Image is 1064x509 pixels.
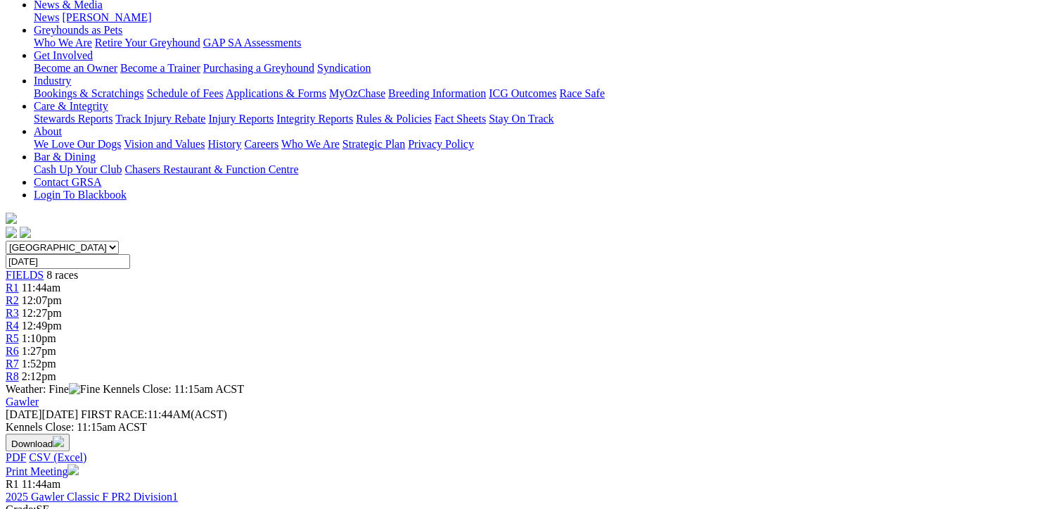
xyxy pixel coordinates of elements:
span: FIRST RACE: [81,408,147,420]
div: Greyhounds as Pets [34,37,1058,49]
div: About [34,138,1058,151]
a: Injury Reports [208,113,274,125]
a: Breeding Information [388,87,486,99]
a: Integrity Reports [276,113,353,125]
button: Download [6,434,70,451]
a: R6 [6,345,19,357]
a: History [207,138,241,150]
span: 1:27pm [22,345,56,357]
span: Weather: Fine [6,383,103,395]
a: 2025 Gawler Classic F PR2 Division1 [6,491,178,503]
div: Get Involved [34,62,1058,75]
span: R1 [6,478,19,490]
a: Care & Integrity [34,100,108,112]
span: 12:07pm [22,294,62,306]
a: R5 [6,332,19,344]
a: Become an Owner [34,62,117,74]
div: Kennels Close: 11:15am ACST [6,421,1058,434]
img: download.svg [53,436,64,447]
a: R7 [6,358,19,370]
span: 12:49pm [22,320,62,332]
a: Strategic Plan [342,138,405,150]
span: 12:27pm [22,307,62,319]
span: Kennels Close: 11:15am ACST [103,383,244,395]
div: Industry [34,87,1058,100]
a: Race Safe [559,87,604,99]
span: 8 races [46,269,78,281]
a: R8 [6,370,19,382]
a: Print Meeting [6,465,79,477]
a: Contact GRSA [34,176,101,188]
img: twitter.svg [20,227,31,238]
a: Bar & Dining [34,151,96,163]
a: Applications & Forms [226,87,326,99]
a: Schedule of Fees [146,87,223,99]
div: Bar & Dining [34,163,1058,176]
a: FIELDS [6,269,44,281]
img: Fine [69,383,100,396]
a: Gawler [6,396,39,408]
a: Careers [244,138,278,150]
a: R1 [6,282,19,294]
a: R3 [6,307,19,319]
span: 11:44AM(ACST) [81,408,227,420]
a: Syndication [317,62,371,74]
a: About [34,125,62,137]
a: Purchasing a Greyhound [203,62,314,74]
a: ICG Outcomes [489,87,556,99]
a: Who We Are [281,138,340,150]
a: Fact Sheets [435,113,486,125]
a: R2 [6,294,19,306]
a: R4 [6,320,19,332]
a: Get Involved [34,49,93,61]
a: Rules & Policies [356,113,432,125]
a: Retire Your Greyhound [95,37,200,49]
a: Cash Up Your Club [34,163,122,175]
a: Track Injury Rebate [115,113,205,125]
a: News [34,11,59,23]
div: Care & Integrity [34,113,1058,125]
span: 2:12pm [22,370,56,382]
a: Become a Trainer [120,62,200,74]
a: Who We Are [34,37,92,49]
img: printer.svg [68,464,79,475]
span: 1:10pm [22,332,56,344]
a: [PERSON_NAME] [62,11,151,23]
a: CSV (Excel) [29,451,86,463]
a: Chasers Restaurant & Function Centre [124,163,298,175]
a: Stay On Track [489,113,553,125]
span: [DATE] [6,408,42,420]
a: MyOzChase [329,87,385,99]
span: 11:44am [22,478,60,490]
a: Greyhounds as Pets [34,24,122,36]
a: GAP SA Assessments [203,37,302,49]
a: Stewards Reports [34,113,113,125]
div: Download [6,451,1058,464]
a: Login To Blackbook [34,189,127,201]
div: News & Media [34,11,1058,24]
a: PDF [6,451,26,463]
a: Bookings & Scratchings [34,87,143,99]
span: [DATE] [6,408,78,420]
img: facebook.svg [6,227,17,238]
a: Vision and Values [124,138,205,150]
a: Privacy Policy [408,138,474,150]
span: 1:52pm [22,358,56,370]
img: logo-grsa-white.png [6,213,17,224]
input: Select date [6,254,130,269]
a: Industry [34,75,71,87]
span: 11:44am [22,282,60,294]
a: We Love Our Dogs [34,138,121,150]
